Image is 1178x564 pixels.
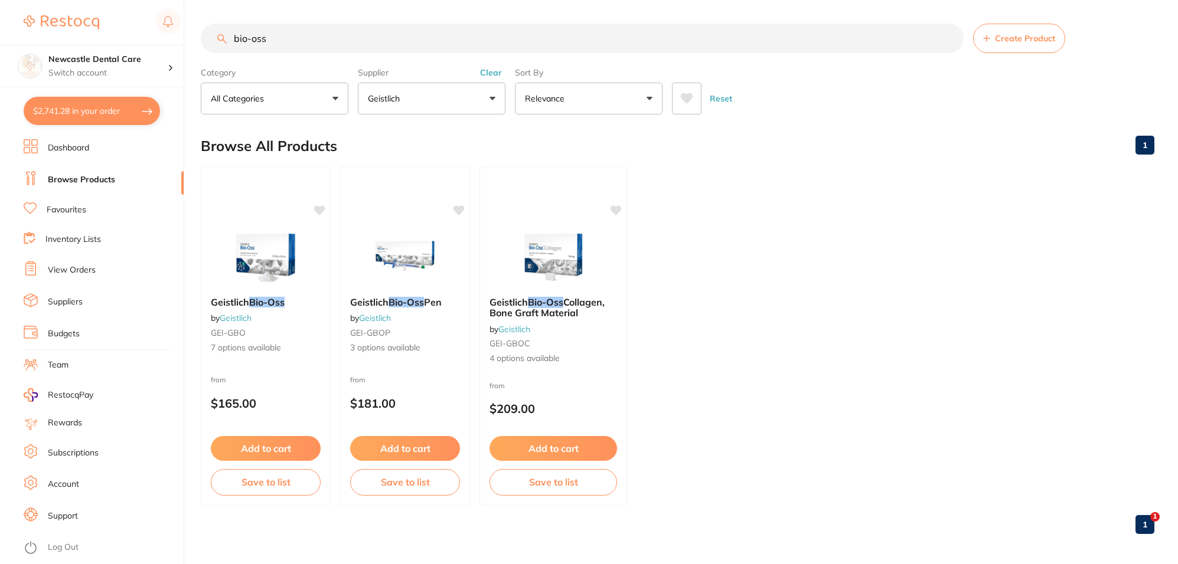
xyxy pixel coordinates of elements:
[48,67,168,79] p: Switch account
[490,402,617,415] p: $209.00
[45,234,101,245] a: Inventory Lists
[24,97,160,125] button: $2,741.28 in your order
[490,436,617,461] button: Add to cart
[18,54,42,78] img: Newcastle Dental Care
[350,342,460,354] span: 3 options available
[211,396,321,410] p: $165.00
[48,296,83,308] a: Suppliers
[211,313,252,323] span: by
[24,15,99,29] img: Restocq Logo
[490,296,605,319] span: Collagen, Bone Graft Material
[220,313,252,323] a: Geistlich
[48,417,82,429] a: Rewards
[358,83,505,114] button: Geistlich
[350,297,460,307] b: Geistlich Bio-Oss Pen
[24,9,99,36] a: Restocq Logo
[490,338,530,349] span: GEI-GBOC
[1135,133,1154,157] a: 1
[498,324,530,335] a: Geistlich
[350,327,390,338] span: GEI-GBOP
[515,228,592,287] img: Geistlich Bio-Oss Collagen, Bone Graft Material
[201,67,348,78] label: Category
[490,353,617,365] span: 4 options available
[24,539,180,558] button: Log Out
[48,328,80,340] a: Budgets
[515,67,663,78] label: Sort By
[389,296,424,308] em: Bio-Oss
[706,83,736,114] button: Reset
[368,93,404,104] p: Geistlich
[48,174,115,186] a: Browse Products
[211,436,321,461] button: Add to cart
[359,313,391,323] a: Geistlich
[350,375,366,384] span: from
[350,436,460,461] button: Add to cart
[48,389,93,401] span: RestocqPay
[227,228,304,287] img: Geistlich Bio-Oss
[48,447,99,459] a: Subscriptions
[24,388,38,402] img: RestocqPay
[201,24,964,53] input: Search Products
[1150,512,1160,522] span: 1
[358,67,505,78] label: Supplier
[48,142,89,154] a: Dashboard
[515,83,663,114] button: Relevance
[528,296,563,308] em: Bio-Oss
[367,228,443,287] img: Geistlich Bio-Oss Pen
[249,296,285,308] em: Bio-Oss
[48,264,96,276] a: View Orders
[48,359,68,371] a: Team
[350,469,460,495] button: Save to list
[490,324,530,335] span: by
[350,313,391,323] span: by
[211,297,321,307] b: Geistlich Bio-Oss
[973,24,1065,53] button: Create Product
[48,542,79,553] a: Log Out
[47,204,86,216] a: Favourites
[350,396,460,410] p: $181.00
[1126,512,1154,540] iframe: Intercom live chat
[525,93,569,104] p: Relevance
[48,54,168,65] h4: Newcastle Dental Care
[48,510,78,522] a: Support
[201,138,337,155] h2: Browse All Products
[24,388,93,402] a: RestocqPay
[350,296,389,308] span: Geistlich
[424,296,442,308] span: Pen
[211,296,249,308] span: Geistlich
[211,469,321,495] button: Save to list
[201,83,348,114] button: All Categories
[490,296,528,308] span: Geistlich
[211,375,226,384] span: from
[211,342,321,354] span: 7 options available
[490,469,617,495] button: Save to list
[490,381,505,390] span: from
[995,34,1055,43] span: Create Product
[490,297,617,319] b: Geistlich Bio-Oss Collagen, Bone Graft Material
[477,67,505,78] button: Clear
[48,478,79,490] a: Account
[211,93,269,104] p: All Categories
[211,327,246,338] span: GEI-GBO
